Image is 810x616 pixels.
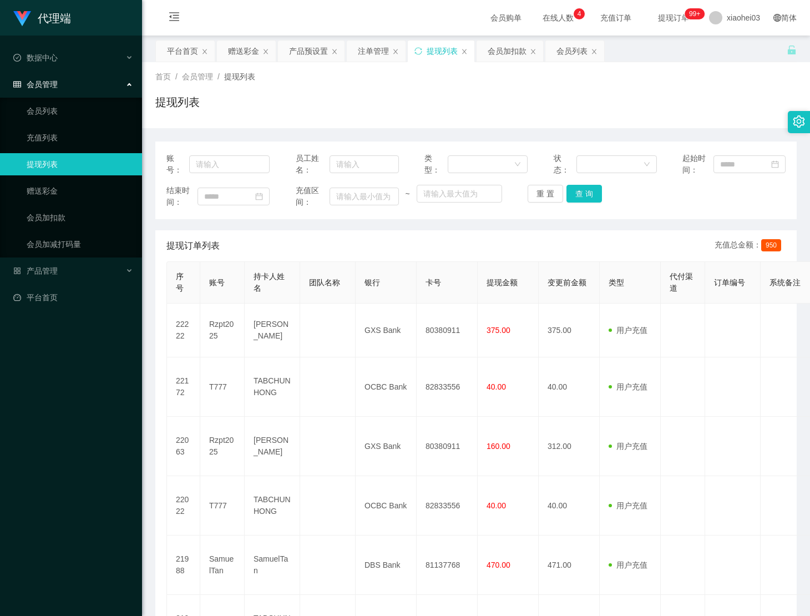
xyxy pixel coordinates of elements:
[175,72,178,81] span: /
[364,278,380,287] span: 银行
[595,14,637,22] span: 充值订单
[166,153,189,176] span: 账号：
[414,47,422,55] i: 图标: sync
[167,357,200,417] td: 22172
[539,304,600,357] td: 375.00
[356,536,417,595] td: DBS Bank
[245,417,300,476] td: [PERSON_NAME]
[155,72,171,81] span: 首页
[13,11,31,27] img: logo.9652507e.png
[487,561,510,569] span: 470.00
[427,41,458,62] div: 提现列表
[27,100,133,122] a: 会员列表
[417,185,502,203] input: 请输入最大值为
[167,476,200,536] td: 22022
[224,72,255,81] span: 提现列表
[200,417,245,476] td: Rzpt2025
[155,1,193,36] i: 图标: menu-fold
[27,127,133,149] a: 充值列表
[309,278,340,287] span: 团队名称
[27,206,133,229] a: 会员加扣款
[609,278,624,287] span: 类型
[356,304,417,357] td: GXS Bank
[245,357,300,417] td: TABCHUNHONG
[262,48,269,55] i: 图标: close
[566,185,602,203] button: 查 询
[426,278,441,287] span: 卡号
[578,8,581,19] p: 4
[155,94,200,110] h1: 提现列表
[685,8,705,19] sup: 1161
[487,501,506,510] span: 40.00
[245,536,300,595] td: SamuelTan
[13,13,71,22] a: 代理端
[417,304,478,357] td: 80380911
[771,160,779,168] i: 图标: calendar
[13,80,21,88] i: 图标: table
[166,239,220,253] span: 提现订单列表
[331,48,338,55] i: 图标: close
[554,153,577,176] span: 状态：
[200,357,245,417] td: T777
[330,155,398,173] input: 请输入
[539,357,600,417] td: 40.00
[392,48,399,55] i: 图标: close
[200,304,245,357] td: Rzpt2025
[761,239,781,251] span: 950
[27,153,133,175] a: 提现列表
[591,48,598,55] i: 图标: close
[715,239,786,253] div: 充值总金额：
[13,53,58,62] span: 数据中心
[245,476,300,536] td: TABCHUNHONG
[38,1,71,36] h1: 代理端
[539,476,600,536] td: 40.00
[356,476,417,536] td: OCBC Bank
[609,442,647,451] span: 用户充值
[176,272,184,292] span: 序号
[245,304,300,357] td: [PERSON_NAME]
[487,278,518,287] span: 提现金额
[714,278,745,287] span: 订单编号
[539,417,600,476] td: 312.00
[417,417,478,476] td: 80380911
[548,278,586,287] span: 变更前金额
[574,8,585,19] sup: 4
[27,233,133,255] a: 会员加减打码量
[255,193,263,200] i: 图标: calendar
[356,357,417,417] td: OCBC Bank
[461,48,468,55] i: 图标: close
[209,278,225,287] span: 账号
[399,188,417,200] span: ~
[652,14,695,22] span: 提现订单
[289,41,328,62] div: 产品预设置
[787,45,797,55] i: 图标: unlock
[13,266,58,275] span: 产品管理
[217,72,220,81] span: /
[609,561,647,569] span: 用户充值
[487,326,510,335] span: 375.00
[13,267,21,275] i: 图标: appstore-o
[189,155,270,173] input: 请输入
[609,501,647,510] span: 用户充值
[13,54,21,62] i: 图标: check-circle-o
[682,153,713,176] span: 起始时间：
[200,536,245,595] td: SamuelTan
[773,14,781,22] i: 图标: global
[296,153,330,176] span: 员工姓名：
[182,72,213,81] span: 会员管理
[201,48,208,55] i: 图标: close
[296,185,330,208] span: 充值区间：
[793,115,805,128] i: 图标: setting
[644,161,650,169] i: 图标: down
[167,536,200,595] td: 21988
[167,304,200,357] td: 22222
[670,272,693,292] span: 代付渠道
[228,41,259,62] div: 赠送彩金
[417,536,478,595] td: 81137768
[769,278,801,287] span: 系统备注
[488,41,526,62] div: 会员加扣款
[514,161,521,169] i: 图标: down
[487,442,510,451] span: 160.00
[358,41,389,62] div: 注单管理
[200,476,245,536] td: T777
